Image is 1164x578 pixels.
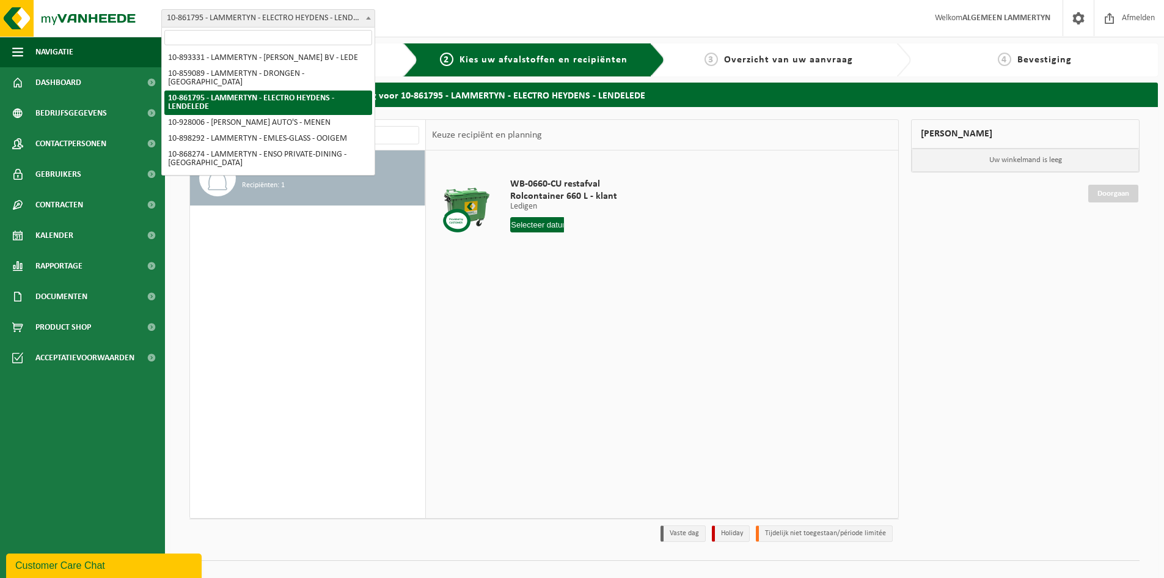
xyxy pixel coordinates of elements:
[459,55,628,65] span: Kies uw afvalstoffen en recipiënten
[35,190,83,220] span: Contracten
[1017,55,1072,65] span: Bevestiging
[705,53,718,66] span: 3
[35,220,73,251] span: Kalender
[35,251,82,281] span: Rapportage
[35,312,91,343] span: Product Shop
[164,131,372,147] li: 10-898292 - LAMMERTYN - EMLES-GLASS - OOIGEM
[724,55,853,65] span: Overzicht van uw aanvraag
[164,171,372,187] li: 10-921649 - LAMMERTYN - ERGIN BV - DENTERGEM
[998,53,1011,66] span: 4
[510,178,617,190] span: WB-0660-CU restafval
[171,83,1158,106] h2: Kies uw afvalstoffen en recipiënten - aanvraag voor 10-861795 - LAMMERTYN - ELECTRO HEYDENS - LEN...
[190,150,425,206] button: Restafval Recipiënten: 1
[661,525,706,542] li: Vaste dag
[242,180,285,191] span: Recipiënten: 1
[161,9,375,28] span: 10-861795 - LAMMERTYN - ELECTRO HEYDENS - LENDELEDE
[35,67,81,98] span: Dashboard
[6,551,204,578] iframe: chat widget
[510,190,617,202] span: Rolcontainer 660 L - klant
[35,159,81,190] span: Gebruikers
[440,53,453,66] span: 2
[164,147,372,171] li: 10-868274 - LAMMERTYN - ENSO PRIVATE-DINING - [GEOGRAPHIC_DATA]
[426,120,548,150] div: Keuze recipiënt en planning
[712,525,750,542] li: Holiday
[35,37,73,67] span: Navigatie
[510,202,617,211] p: Ledigen
[164,115,372,131] li: 10-928006 - [PERSON_NAME] AUTO'S - MENEN
[35,281,87,312] span: Documenten
[35,128,106,159] span: Contactpersonen
[962,13,1050,23] strong: ALGEMEEN LAMMERTYN
[164,50,372,66] li: 10-893331 - LAMMERTYN - [PERSON_NAME] BV - LEDE
[164,66,372,91] li: 10-859089 - LAMMERTYN - DRONGEN - [GEOGRAPHIC_DATA]
[35,98,107,128] span: Bedrijfsgegevens
[912,149,1139,172] p: Uw winkelmand is leeg
[162,10,375,27] span: 10-861795 - LAMMERTYN - ELECTRO HEYDENS - LENDELEDE
[35,343,134,373] span: Acceptatievoorwaarden
[510,217,564,232] input: Selecteer datum
[756,525,893,542] li: Tijdelijk niet toegestaan/période limitée
[911,119,1140,149] div: [PERSON_NAME]
[164,91,372,115] li: 10-861795 - LAMMERTYN - ELECTRO HEYDENS - LENDELEDE
[1088,185,1138,202] a: Doorgaan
